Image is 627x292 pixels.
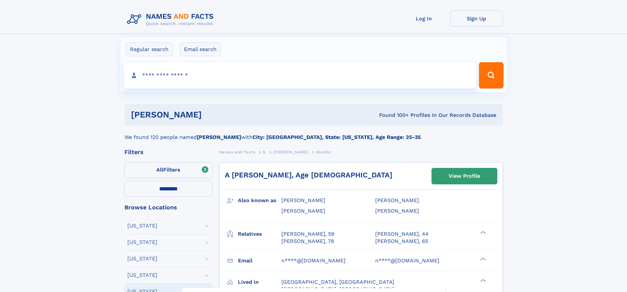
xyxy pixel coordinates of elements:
[127,273,157,278] div: [US_STATE]
[219,148,255,156] a: Names and Facts
[281,197,325,203] span: [PERSON_NAME]
[263,148,266,156] a: N
[290,112,496,119] div: Found 100+ Profiles In Our Records Database
[375,238,428,245] a: [PERSON_NAME], 65
[375,197,419,203] span: [PERSON_NAME]
[156,167,163,173] span: All
[479,278,486,282] div: ❯
[124,149,213,155] div: Filters
[197,134,241,140] b: [PERSON_NAME]
[398,11,450,27] a: Log In
[449,169,480,184] div: View Profile
[124,125,503,141] div: We found 120 people named with .
[131,111,291,119] h1: [PERSON_NAME]
[450,11,503,27] a: Sign Up
[238,255,281,266] h3: Email
[127,256,157,261] div: [US_STATE]
[273,148,308,156] a: [PERSON_NAME]
[127,240,157,245] div: [US_STATE]
[375,208,419,214] span: [PERSON_NAME]
[238,277,281,288] h3: Lived in
[127,223,157,228] div: [US_STATE]
[273,150,308,154] span: [PERSON_NAME]
[124,162,213,178] label: Filters
[281,238,334,245] a: [PERSON_NAME], 78
[281,279,394,285] span: [GEOGRAPHIC_DATA], [GEOGRAPHIC_DATA]
[375,230,429,238] a: [PERSON_NAME], 44
[238,228,281,240] h3: Relatives
[263,150,266,154] span: N
[124,62,476,89] input: search input
[124,11,219,28] img: Logo Names and Facts
[225,171,392,179] a: A [PERSON_NAME], Age [DEMOGRAPHIC_DATA]
[252,134,421,140] b: City: [GEOGRAPHIC_DATA], State: [US_STATE], Age Range: 25-35
[281,208,325,214] span: [PERSON_NAME]
[238,195,281,206] h3: Also known as
[180,42,221,56] label: Email search
[479,62,503,89] button: Search Button
[479,230,486,234] div: ❯
[432,168,497,184] a: View Profile
[479,257,486,261] div: ❯
[316,150,331,154] span: Abelito
[124,204,213,210] div: Browse Locations
[281,230,334,238] a: [PERSON_NAME], 59
[126,42,173,56] label: Regular search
